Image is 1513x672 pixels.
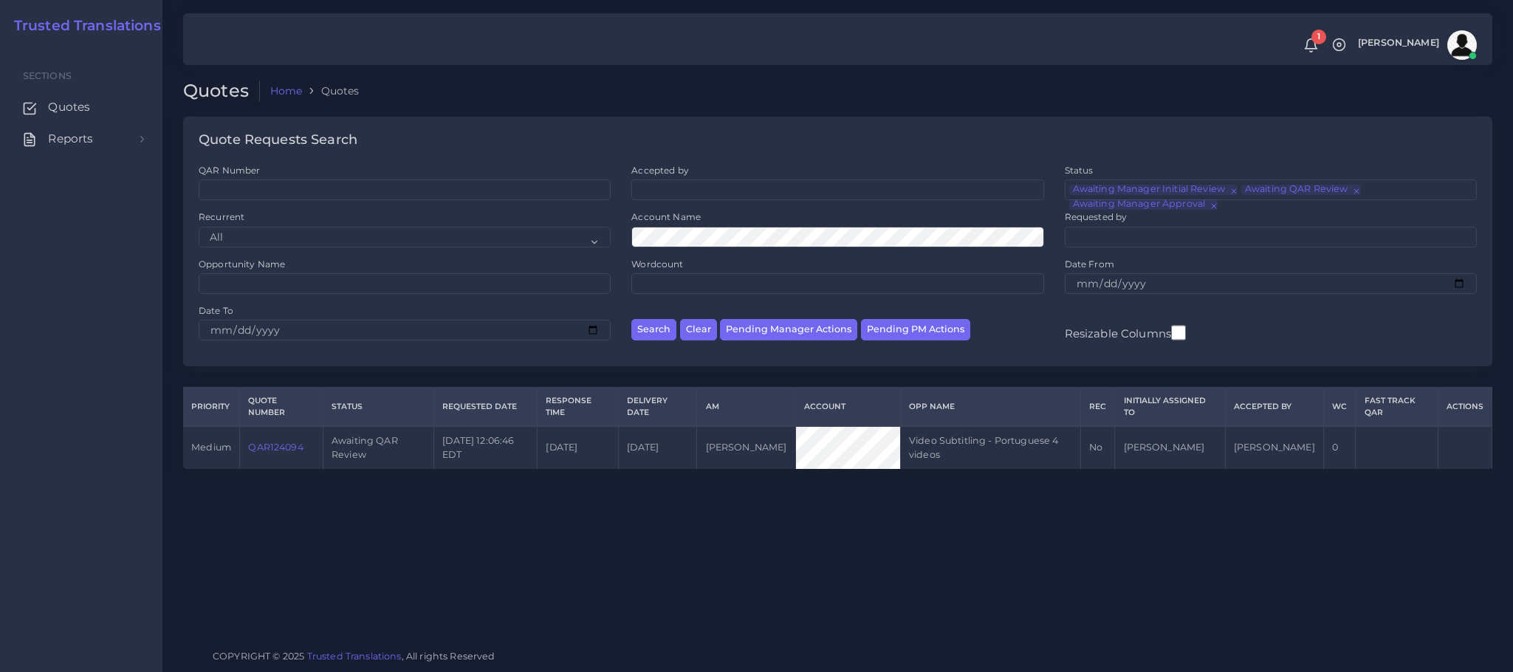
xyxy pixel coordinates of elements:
th: Actions [1438,388,1492,426]
th: Status [323,388,433,426]
th: Account [795,388,900,426]
span: Sections [23,70,72,81]
label: Account Name [631,210,701,223]
li: Quotes [302,83,359,98]
span: Quotes [48,99,90,115]
th: Quote Number [240,388,323,426]
a: Trusted Translations [307,651,402,662]
span: [PERSON_NAME] [1358,38,1439,48]
span: Reports [48,131,93,147]
td: [DATE] 12:06:46 EDT [434,426,538,469]
a: Reports [11,123,151,154]
a: QAR124094 [248,442,303,453]
th: Requested Date [434,388,538,426]
span: 1 [1311,30,1326,44]
span: medium [191,442,231,453]
td: Awaiting QAR Review [323,426,433,469]
label: Date From [1065,258,1114,270]
label: Resizable Columns [1065,323,1186,342]
label: QAR Number [199,164,260,176]
th: Fast Track QAR [1356,388,1438,426]
th: AM [697,388,795,426]
button: Pending Manager Actions [720,319,857,340]
a: Trusted Translations [4,18,161,35]
th: Response Time [538,388,619,426]
button: Search [631,319,676,340]
td: 0 [1323,426,1355,469]
button: Pending PM Actions [861,319,970,340]
img: avatar [1447,30,1477,60]
input: Resizable Columns [1171,323,1186,342]
td: [PERSON_NAME] [1115,426,1225,469]
th: Opp Name [900,388,1080,426]
label: Status [1065,164,1094,176]
td: No [1080,426,1114,469]
td: Video Subtitling - Portuguese 4 videos [900,426,1080,469]
li: Awaiting QAR Review [1241,185,1361,195]
th: Accepted by [1225,388,1323,426]
label: Wordcount [631,258,683,270]
label: Requested by [1065,210,1128,223]
span: COPYRIGHT © 2025 [213,648,495,664]
label: Recurrent [199,210,244,223]
a: Home [270,83,303,98]
h2: Quotes [183,80,260,102]
td: [PERSON_NAME] [697,426,795,469]
th: Initially Assigned to [1115,388,1225,426]
label: Opportunity Name [199,258,285,270]
td: [DATE] [538,426,619,469]
th: REC [1080,388,1114,426]
a: Quotes [11,92,151,123]
li: Awaiting Manager Initial Review [1069,185,1238,195]
th: Priority [183,388,240,426]
button: Clear [680,319,717,340]
a: [PERSON_NAME]avatar [1351,30,1482,60]
h4: Quote Requests Search [199,132,357,148]
label: Accepted by [631,164,689,176]
li: Awaiting Manager Approval [1069,199,1218,210]
td: [DATE] [619,426,697,469]
th: WC [1323,388,1355,426]
th: Delivery Date [619,388,697,426]
a: 1 [1298,38,1324,53]
label: Date To [199,304,233,317]
span: , All rights Reserved [402,648,495,664]
td: [PERSON_NAME] [1225,426,1323,469]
